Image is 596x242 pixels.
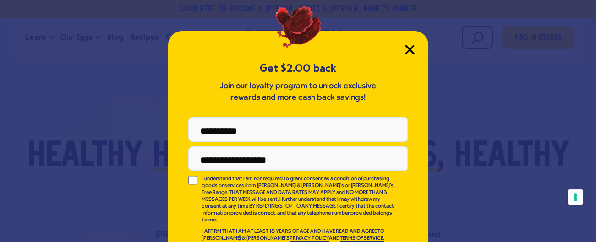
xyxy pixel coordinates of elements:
[202,228,395,242] p: I AFFIRM THAT I AM AT LEAST 18 YEARS OF AGE AND HAVE READ AND AGREE TO [PERSON_NAME] & [PERSON_NA...
[290,236,329,242] a: PRIVACY POLICY
[405,45,415,54] button: Close Modal
[340,236,384,242] a: TERMS OF SERVICE.
[202,176,395,224] p: I understand that I am not required to grant consent as a condition of purchasing goods or servic...
[218,81,378,103] p: Join our loyalty program to unlock exclusive rewards and more cash back savings!
[188,176,197,185] input: I understand that I am not required to grant consent as a condition of purchasing goods or servic...
[568,189,583,205] button: Your consent preferences for tracking technologies
[188,61,408,76] h5: Get $2.00 back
